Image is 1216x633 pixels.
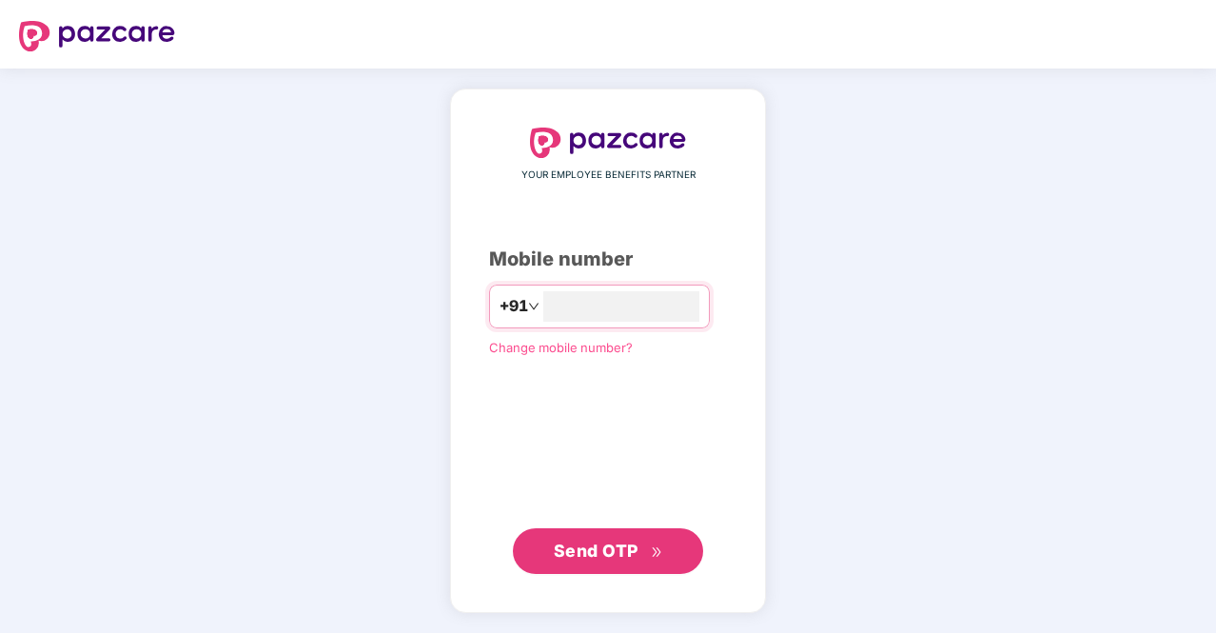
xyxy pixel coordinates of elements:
[521,168,696,183] span: YOUR EMPLOYEE BENEFITS PARTNER
[19,21,175,51] img: logo
[554,541,638,561] span: Send OTP
[500,294,528,318] span: +91
[530,128,686,158] img: logo
[651,546,663,559] span: double-right
[489,340,633,355] a: Change mobile number?
[513,528,703,574] button: Send OTPdouble-right
[489,245,727,274] div: Mobile number
[528,301,539,312] span: down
